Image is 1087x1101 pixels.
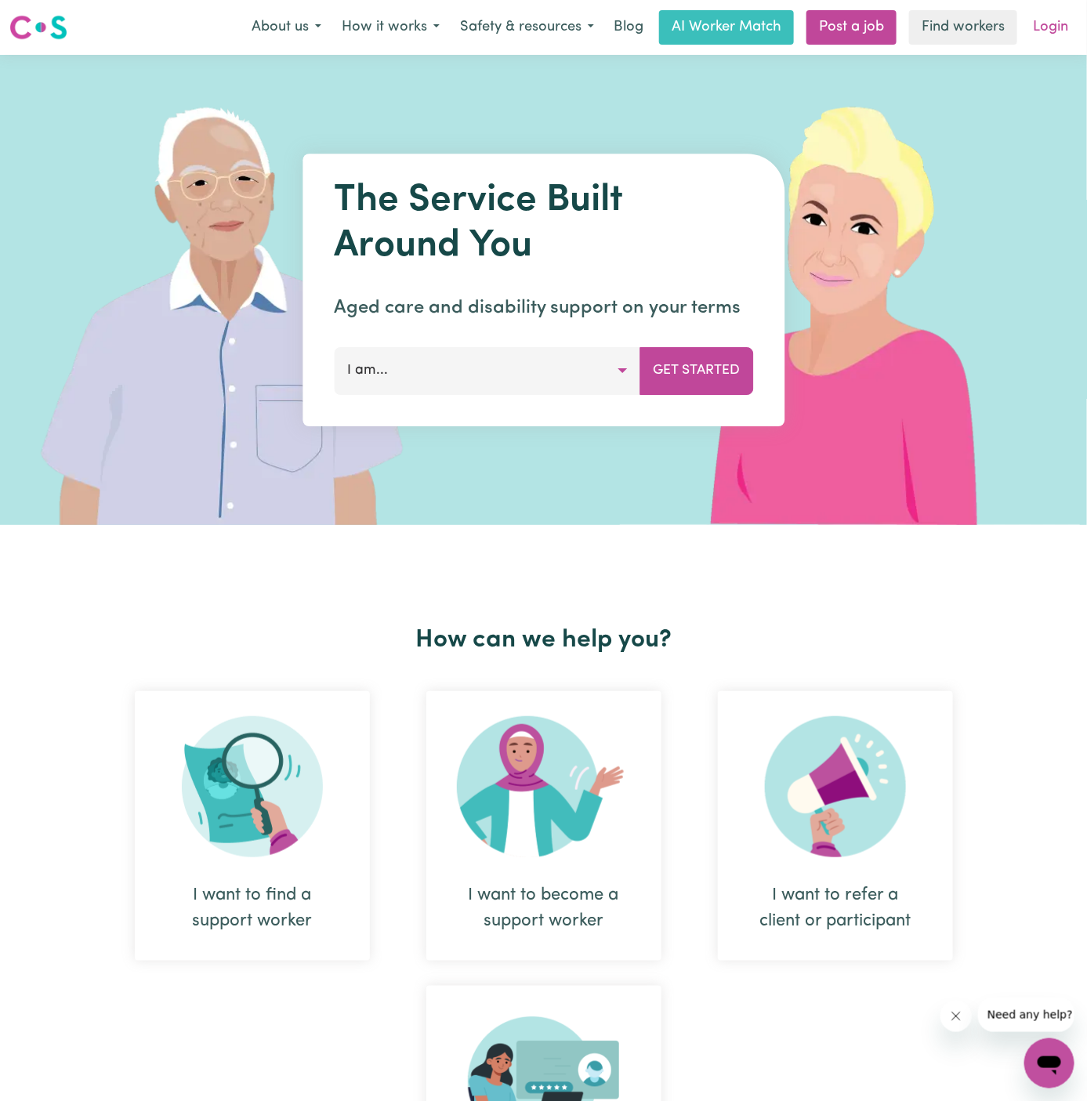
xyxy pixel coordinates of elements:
[604,10,653,45] a: Blog
[659,10,794,45] a: AI Worker Match
[909,10,1017,45] a: Find workers
[755,882,915,934] div: I want to refer a client or participant
[426,691,661,961] div: I want to become a support worker
[172,882,332,934] div: I want to find a support worker
[457,716,631,857] img: Become Worker
[1024,10,1078,45] a: Login
[978,998,1074,1032] iframe: Message from company
[334,294,753,322] p: Aged care and disability support on your terms
[806,10,897,45] a: Post a job
[241,11,332,44] button: About us
[765,716,906,857] img: Refer
[9,13,67,42] img: Careseekers logo
[464,882,624,934] div: I want to become a support worker
[718,691,953,961] div: I want to refer a client or participant
[135,691,370,961] div: I want to find a support worker
[107,625,981,655] h2: How can we help you?
[182,716,323,857] img: Search
[1024,1038,1074,1088] iframe: Button to launch messaging window
[334,179,753,269] h1: The Service Built Around You
[450,11,604,44] button: Safety & resources
[640,347,753,394] button: Get Started
[940,1001,972,1032] iframe: Close message
[332,11,450,44] button: How it works
[334,347,640,394] button: I am...
[9,9,67,45] a: Careseekers logo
